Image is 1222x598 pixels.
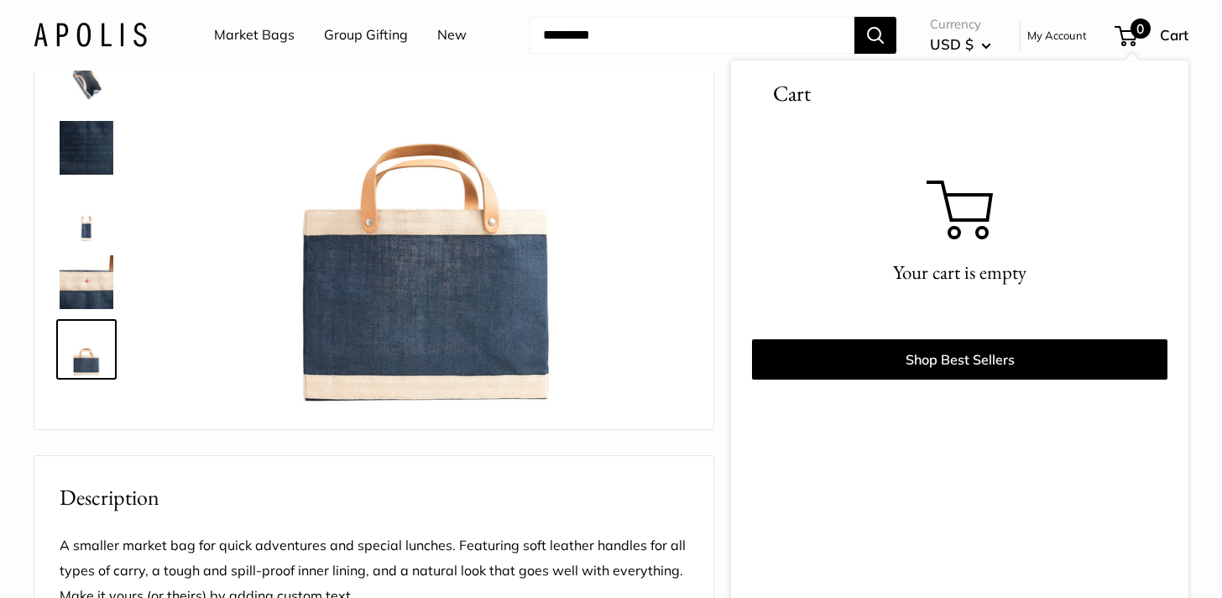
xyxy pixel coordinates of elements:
[56,252,117,312] a: Petite Market Bag in Navy
[1131,18,1151,39] span: 0
[60,255,113,309] img: Petite Market Bag in Navy
[13,534,180,585] iframe: Sign Up via Text for Offers
[60,121,113,175] img: Petite Market Bag in Navy
[930,31,991,58] button: USD $
[56,319,117,380] a: description_No need for custom text? Choose this option.
[214,23,295,48] a: Market Bags
[324,23,408,48] a: Group Gifting
[773,256,1146,289] p: Your cart is empty
[56,118,117,178] a: Petite Market Bag in Navy
[56,185,117,245] a: Petite Market Bag in Navy
[854,17,896,54] button: Search
[1160,26,1188,44] span: Cart
[1027,25,1087,45] a: My Account
[437,23,467,48] a: New
[34,23,147,47] img: Apolis
[1116,22,1188,49] a: 0 Cart
[752,77,1167,110] h3: Cart
[752,339,1167,380] a: Shop Best Sellers
[56,50,117,111] a: description_Spacious inner area with room for everything. Plus water-resistant lining.
[930,35,974,53] span: USD $
[930,13,991,36] span: Currency
[60,54,113,108] img: description_Spacious inner area with room for everything. Plus water-resistant lining.
[530,17,854,54] input: Search...
[60,188,113,242] img: Petite Market Bag in Navy
[60,323,113,376] img: description_No need for custom text? Choose this option.
[60,481,688,514] h2: Description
